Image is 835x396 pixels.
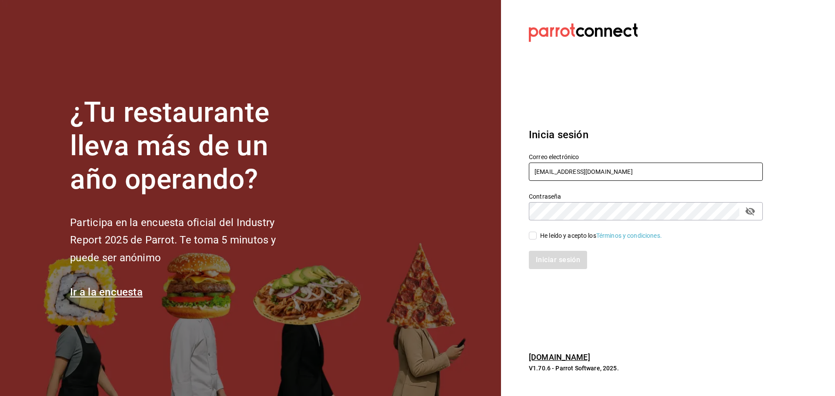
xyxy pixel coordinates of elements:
h3: Inicia sesión [529,127,763,143]
h1: ¿Tu restaurante lleva más de un año operando? [70,96,305,196]
a: [DOMAIN_NAME] [529,353,590,362]
p: V1.70.6 - Parrot Software, 2025. [529,364,763,373]
div: He leído y acepto los [540,231,662,240]
a: Términos y condiciones. [596,232,662,239]
label: Contraseña [529,193,763,200]
label: Correo electrónico [529,154,763,160]
a: Ir a la encuesta [70,286,143,298]
button: passwordField [743,204,758,219]
h2: Participa en la encuesta oficial del Industry Report 2025 de Parrot. Te toma 5 minutos y puede se... [70,214,305,267]
input: Ingresa tu correo electrónico [529,163,763,181]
